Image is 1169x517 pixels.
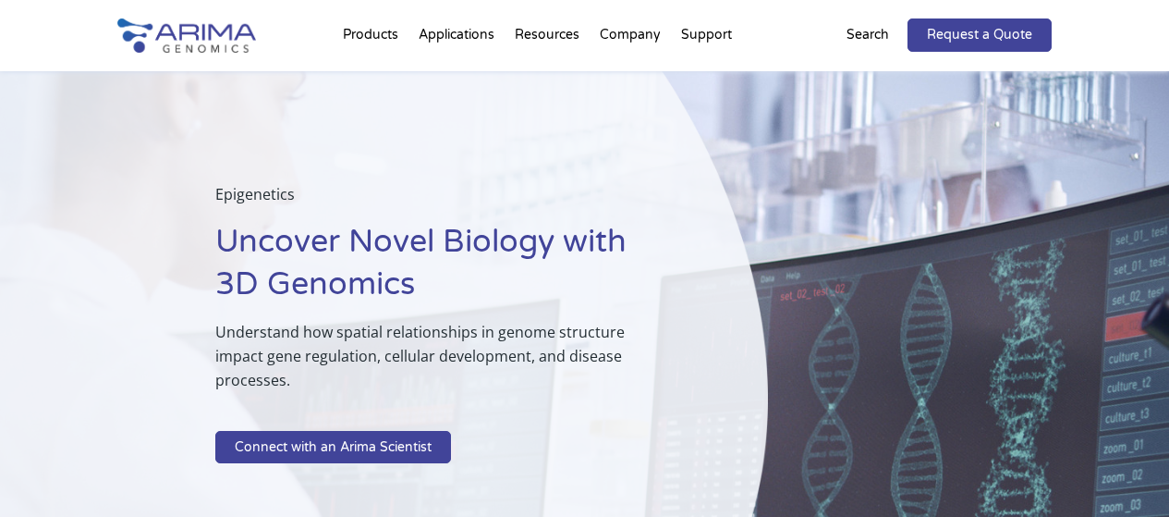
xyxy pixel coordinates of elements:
a: Connect with an Arima Scientist [215,431,451,464]
img: Arima-Genomics-logo [117,18,256,53]
h1: Uncover Novel Biology with 3D Genomics [215,221,676,320]
p: Search [846,23,889,47]
p: Epigenetics [215,182,676,221]
p: Understand how spatial relationships in genome structure impact gene regulation, cellular develop... [215,320,676,407]
a: Request a Quote [907,18,1052,52]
